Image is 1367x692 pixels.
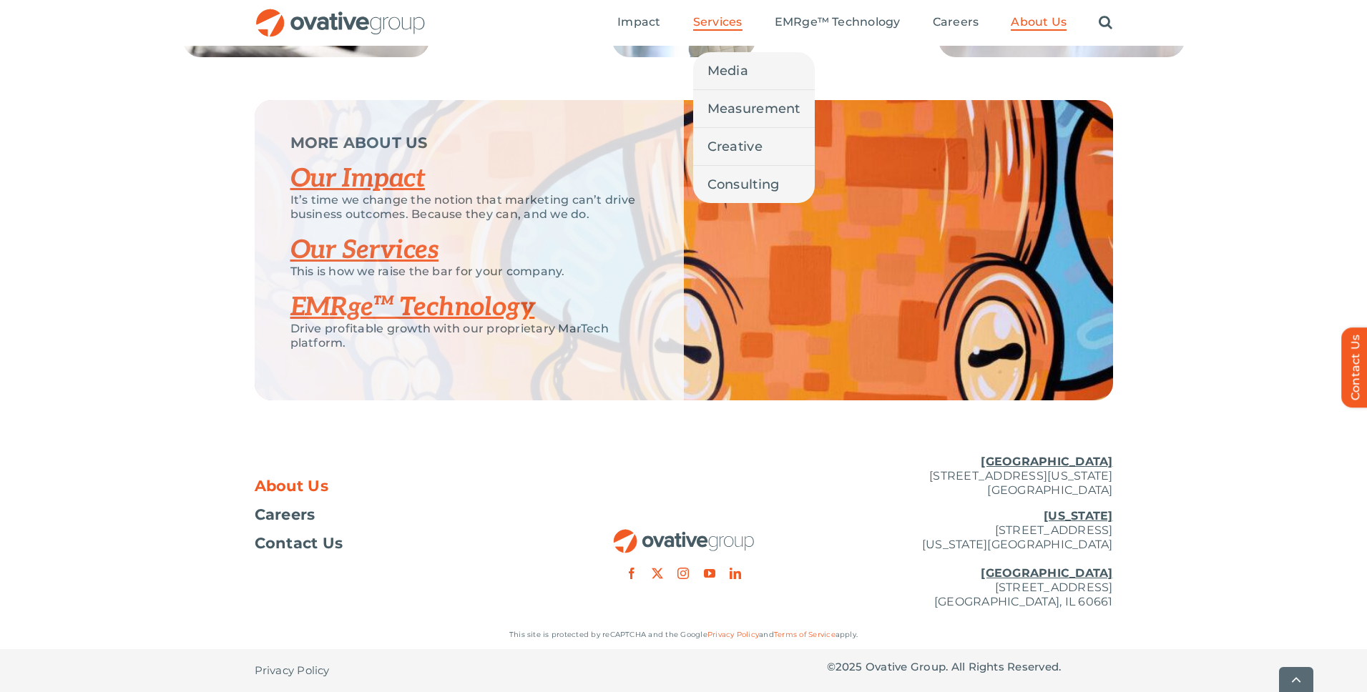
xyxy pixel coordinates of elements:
span: Privacy Policy [255,663,330,678]
span: Services [693,15,743,29]
span: Measurement [707,99,800,119]
a: Consulting [693,166,815,203]
span: Creative [707,137,763,157]
span: EMRge™ Technology [775,15,901,29]
nav: Footer Menu [255,479,541,550]
span: Media [707,61,748,81]
span: 2025 [836,660,863,673]
a: Media [693,52,815,89]
a: Impact [617,15,660,31]
p: Drive profitable growth with our proprietary MarTech platform. [290,322,648,350]
a: Measurement [693,90,815,127]
a: Creative [693,128,815,165]
a: Contact Us [255,536,541,550]
p: It’s time we change the notion that marketing can’t drive business outcomes. Because they can, an... [290,193,648,222]
a: Privacy Policy [707,630,759,639]
p: © Ovative Group. All Rights Reserved. [827,660,1113,674]
span: Impact [617,15,660,29]
a: Search [1099,15,1112,31]
p: MORE ABOUT US [290,136,648,150]
a: twitter [652,568,663,579]
a: About Us [255,479,541,493]
span: Careers [933,15,979,29]
a: OG_Full_horizontal_RGB [612,528,755,541]
u: [GEOGRAPHIC_DATA] [981,566,1112,580]
a: About Us [1011,15,1067,31]
a: linkedin [730,568,741,579]
a: Our Services [290,234,439,266]
u: [US_STATE] [1044,509,1112,523]
span: Careers [255,508,315,522]
u: [GEOGRAPHIC_DATA] [981,455,1112,468]
nav: Footer - Privacy Policy [255,649,541,692]
a: instagram [677,568,689,579]
a: Our Impact [290,163,426,194]
a: EMRge™ Technology [290,292,535,323]
a: youtube [704,568,715,579]
span: About Us [1011,15,1067,29]
p: [STREET_ADDRESS][US_STATE] [GEOGRAPHIC_DATA] [827,455,1113,498]
a: Services [693,15,743,31]
span: Consulting [707,174,780,194]
a: EMRge™ Technology [775,15,901,31]
a: Careers [255,508,541,522]
a: Terms of Service [774,630,836,639]
p: [STREET_ADDRESS] [US_STATE][GEOGRAPHIC_DATA] [STREET_ADDRESS] [GEOGRAPHIC_DATA], IL 60661 [827,509,1113,609]
p: This is how we raise the bar for your company. [290,265,648,279]
a: Privacy Policy [255,649,330,692]
a: facebook [626,568,637,579]
a: Careers [933,15,979,31]
p: This site is protected by reCAPTCHA and the Google and apply. [255,628,1113,642]
a: OG_Full_horizontal_RGB [255,7,426,21]
span: Contact Us [255,536,343,550]
span: About Us [255,479,329,493]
